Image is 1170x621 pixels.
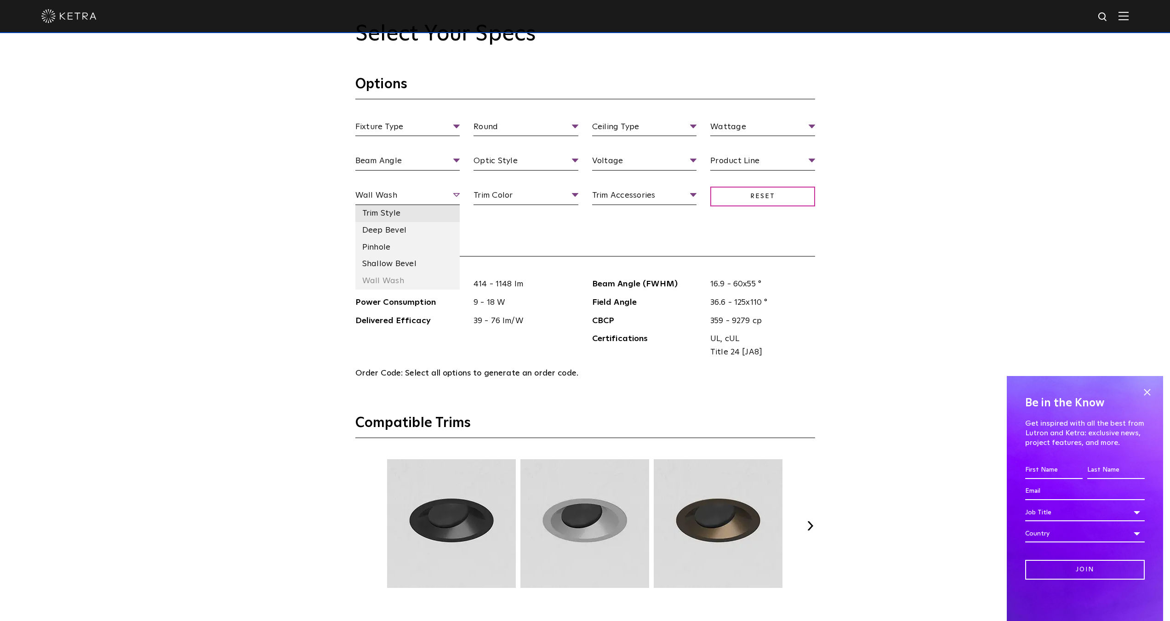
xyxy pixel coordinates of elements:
span: CBCP [592,314,704,328]
span: Select all options to generate an order code. [405,369,578,377]
span: Trim Color [474,189,578,205]
img: TRM048.webp [519,459,651,588]
span: 36.6 - 125x110 ° [703,296,815,309]
li: Wall Wash [355,273,460,290]
button: Next [806,521,815,530]
span: Reset [710,187,815,206]
img: Hamburger%20Nav.svg [1119,11,1129,20]
h2: Select Your Specs [355,21,815,48]
input: Join [1025,560,1145,580]
span: 39 - 76 lm/W [467,314,578,328]
li: Trim Style [355,205,460,222]
input: Last Name [1087,461,1145,479]
span: Delivered Efficacy [355,314,467,328]
h4: Be in the Know [1025,394,1145,412]
span: Round [474,120,578,137]
img: search icon [1097,11,1109,23]
span: Field Angle [592,296,704,309]
span: Power Consumption [355,296,467,309]
span: Voltage [592,154,697,171]
div: Country [1025,525,1145,542]
span: Beam Angle [355,154,460,171]
li: Deep Bevel [355,222,460,239]
span: 16.9 - 60x55 ° [703,278,815,291]
span: Wall Wash [355,189,460,205]
h3: Options [355,75,815,99]
span: 359 - 9279 cp [703,314,815,328]
span: Wattage [710,120,815,137]
span: Product Line [710,154,815,171]
div: Job Title [1025,504,1145,521]
li: Shallow Bevel [355,256,460,273]
input: Email [1025,483,1145,500]
span: Order Code: [355,369,403,377]
img: TRM047.webp [386,459,517,588]
span: Beam Angle (FWHM) [592,278,704,291]
h3: Compatible Trims [355,414,815,438]
p: Get inspired with all the best from Lutron and Ketra: exclusive news, project features, and more. [1025,419,1145,447]
img: TRM049.webp [652,459,784,588]
span: 9 - 18 W [467,296,578,309]
span: Fixture Type [355,120,460,137]
span: Title 24 [JA8] [710,346,808,359]
li: Pinhole [355,239,460,256]
span: Optic Style [474,154,578,171]
span: Trim Accessories [592,189,697,205]
span: Certifications [592,332,704,359]
span: Ceiling Type [592,120,697,137]
span: UL, cUL [710,332,808,346]
input: First Name [1025,461,1083,479]
span: 414 - 1148 lm [467,278,578,291]
img: ketra-logo-2019-white [41,9,97,23]
h3: Specifications [355,233,815,256]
